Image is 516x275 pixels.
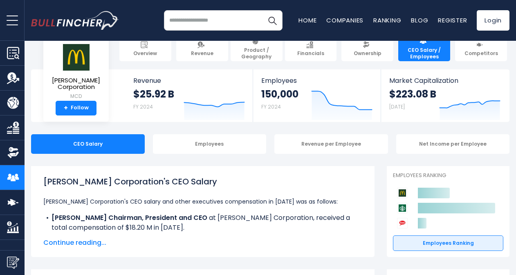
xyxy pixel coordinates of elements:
[43,213,362,233] li: at [PERSON_NAME] Corporation, received a total compensation of $18.20 M in [DATE].
[261,103,281,110] small: FY 2024
[396,134,510,154] div: Net Income per Employee
[31,134,145,154] div: CEO Salary
[43,238,362,248] span: Continue reading...
[50,77,102,91] span: [PERSON_NAME] Corporation
[397,218,408,228] img: Yum! Brands competitors logo
[50,93,102,100] small: MCD
[438,16,467,24] a: Register
[234,47,279,60] span: Product / Geography
[411,16,428,24] a: Blog
[274,134,388,154] div: Revenue per Employee
[52,213,209,222] b: [PERSON_NAME] Chairman, President and CEO ​
[285,37,337,61] a: Financials
[31,11,119,30] a: Go to homepage
[393,235,503,251] a: Employees Ranking
[133,50,157,57] span: Overview
[7,146,19,159] img: Ownership
[389,88,436,100] strong: $223.08 B
[49,43,103,101] a: [PERSON_NAME] Corporation MCD
[253,69,380,122] a: Employees 150,000 FY 2024
[125,69,253,122] a: Revenue $25.92 B FY 2024
[398,37,450,61] a: CEO Salary / Employees
[326,16,363,24] a: Companies
[43,197,362,206] p: [PERSON_NAME] Corporation's CEO salary and other executives compensation in [DATE] was as follows:
[133,103,153,110] small: FY 2024
[389,103,405,110] small: [DATE]
[231,37,283,61] a: Product / Geography
[176,37,228,61] a: Revenue
[397,203,408,213] img: Starbucks Corporation competitors logo
[341,37,393,61] a: Ownership
[297,50,324,57] span: Financials
[56,101,96,115] a: +Follow
[119,37,171,61] a: Overview
[133,88,174,100] strong: $25.92 B
[389,77,500,84] span: Market Capitalization
[393,172,503,179] p: Employees Ranking
[397,188,408,198] img: McDonald's Corporation competitors logo
[261,77,372,84] span: Employees
[381,69,509,122] a: Market Capitalization $223.08 B [DATE]
[402,47,446,60] span: CEO Salary / Employees
[153,134,267,154] div: Employees
[43,175,362,188] h1: [PERSON_NAME] Corporation's CEO Salary
[373,16,401,24] a: Ranking
[133,77,245,84] span: Revenue
[191,50,213,57] span: Revenue
[455,37,507,61] a: Competitors
[262,10,283,31] button: Search
[477,10,509,31] a: Login
[354,50,381,57] span: Ownership
[31,11,119,30] img: bullfincher logo
[261,88,298,100] strong: 150,000
[64,104,68,112] strong: +
[464,50,498,57] span: Competitors
[298,16,316,24] a: Home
